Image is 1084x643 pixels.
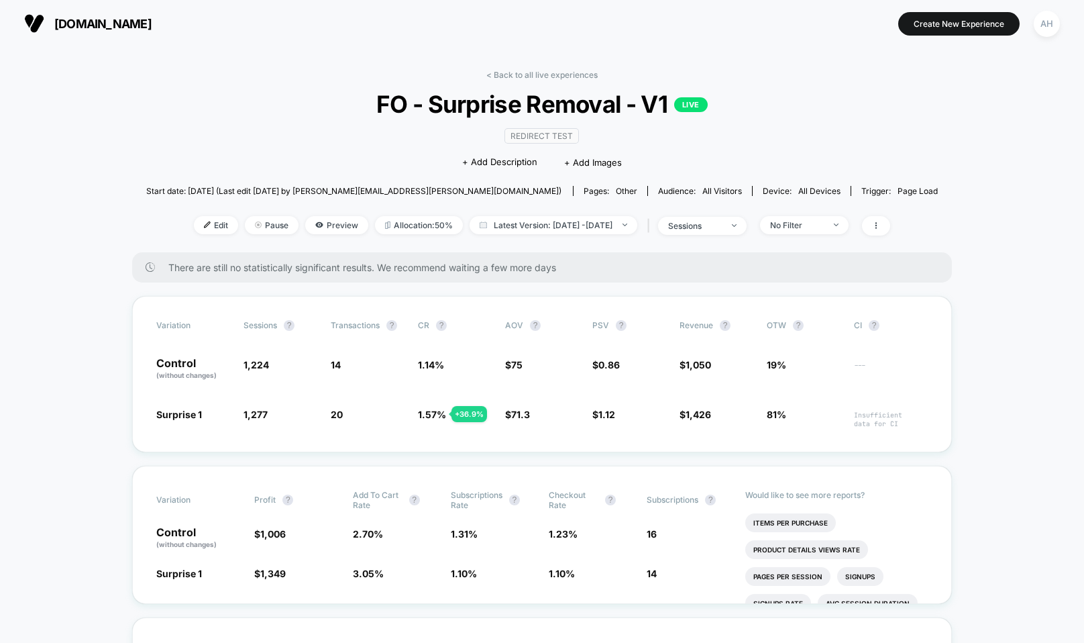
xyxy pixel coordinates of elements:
[584,186,637,196] div: Pages:
[861,186,938,196] div: Trigger:
[504,128,579,144] span: Redirect Test
[156,409,202,420] span: Surprise 1
[353,490,402,510] span: Add To Cart Rate
[245,216,299,234] span: Pause
[409,495,420,505] button: ?
[686,409,711,420] span: 1,426
[592,320,609,330] span: PSV
[549,528,578,540] span: 1.23 %
[505,359,523,370] span: $
[418,320,429,330] span: CR
[511,409,530,420] span: 71.3
[564,157,622,168] span: + Add Images
[385,221,390,229] img: rebalance
[1034,11,1060,37] div: AH
[898,186,938,196] span: Page Load
[24,13,44,34] img: Visually logo
[674,97,708,112] p: LIVE
[680,359,711,370] span: $
[752,186,851,196] span: Device:
[243,320,277,330] span: Sessions
[616,320,627,331] button: ?
[353,528,383,540] span: 2.70 %
[254,568,286,579] span: $
[854,320,928,331] span: CI
[146,186,561,196] span: Start date: [DATE] (Last edit [DATE] by [PERSON_NAME][EMAIL_ADDRESS][PERSON_NAME][DOMAIN_NAME])
[386,320,397,331] button: ?
[451,568,477,579] span: 1.10 %
[598,359,620,370] span: 0.86
[622,224,627,226] img: end
[418,359,444,370] span: 1.14 %
[680,409,711,420] span: $
[418,409,446,420] span: 1.57 %
[720,320,730,331] button: ?
[767,409,786,420] span: 81%
[156,568,202,579] span: Surprise 1
[436,320,447,331] button: ?
[462,156,537,169] span: + Add Description
[793,320,804,331] button: ?
[156,320,230,331] span: Variation
[255,221,262,228] img: end
[592,409,615,420] span: $
[798,186,841,196] span: all devices
[770,220,824,230] div: No Filter
[767,359,786,370] span: 19%
[486,70,598,80] a: < Back to all live experiences
[745,540,868,559] li: Product Details Views Rate
[668,221,722,231] div: sessions
[284,320,294,331] button: ?
[254,495,276,505] span: Profit
[54,17,152,31] span: [DOMAIN_NAME]
[156,371,217,379] span: (without changes)
[194,216,238,234] span: Edit
[898,12,1020,36] button: Create New Experience
[658,186,742,196] div: Audience:
[705,495,716,505] button: ?
[745,594,811,613] li: Signups Rate
[511,359,523,370] span: 75
[480,221,487,228] img: calendar
[745,490,928,500] p: Would like to see more reports?
[869,320,879,331] button: ?
[549,490,598,510] span: Checkout Rate
[451,406,487,422] div: + 36.9 %
[243,359,269,370] span: 1,224
[854,361,928,381] span: ---
[647,528,657,540] span: 16
[156,358,230,381] p: Control
[647,568,657,579] span: 14
[686,359,711,370] span: 1,050
[168,262,925,273] span: There are still no statistically significant results. We recommend waiting a few more days
[260,568,286,579] span: 1,349
[505,320,523,330] span: AOV
[647,495,698,505] span: Subscriptions
[20,13,156,34] button: [DOMAIN_NAME]
[451,528,478,540] span: 1.31 %
[834,224,838,226] img: end
[745,513,836,532] li: Items Per Purchase
[644,216,658,236] span: |
[818,594,918,613] li: Avg Session Duration
[702,186,742,196] span: All Visitors
[204,221,211,228] img: edit
[156,540,217,548] span: (without changes)
[530,320,541,331] button: ?
[616,186,637,196] span: other
[509,495,520,505] button: ?
[305,216,368,234] span: Preview
[745,567,830,586] li: Pages Per Session
[505,409,530,420] span: $
[156,527,241,550] p: Control
[732,224,737,227] img: end
[186,90,898,118] span: FO - Surprise Removal - V1
[331,409,343,420] span: 20
[254,528,286,540] span: $
[331,320,380,330] span: Transactions
[156,490,230,510] span: Variation
[854,411,928,428] span: Insufficient data for CI
[451,490,502,510] span: Subscriptions Rate
[549,568,575,579] span: 1.10 %
[680,320,713,330] span: Revenue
